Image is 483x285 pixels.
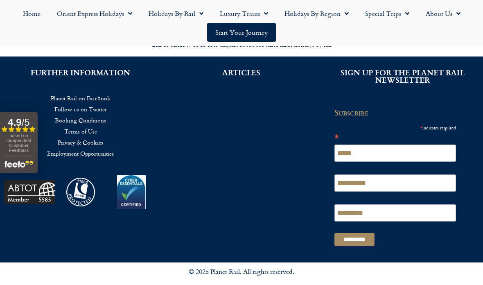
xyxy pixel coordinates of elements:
h2: ARTICLES [173,69,309,76]
nav: Menu [4,4,479,42]
a: Orient Express Holidays [49,4,140,23]
p: © 2025 Planet Rail. All rights reserved. [8,267,475,277]
a: Booking Conditions [12,115,149,126]
a: Holidays by Rail [140,4,212,23]
a: Employment Opportunities [12,148,149,159]
a: Special Trips [357,4,418,23]
a: Terms of Use [12,126,149,137]
nav: Menu [12,93,149,159]
a: Follow us on Twitter [12,104,149,115]
a: Start your Journey [207,23,276,42]
h2: FURTHER INFORMATION [12,69,149,76]
a: Planet Rail on Facebook [12,93,149,104]
a: Holidays by Region [276,4,357,23]
a: Luxury Trains [212,4,276,23]
h2: SIGN UP FOR THE PLANET RAIL NEWSLETTER [334,69,471,84]
h2: Subscribe [334,108,461,117]
div: indicates required [334,123,456,132]
a: About Us [418,4,469,23]
a: Home [15,4,49,23]
div: Call us on to enquire about our tailor made holidays by rail [12,41,471,49]
a: Privacy & Cookies [12,137,149,148]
